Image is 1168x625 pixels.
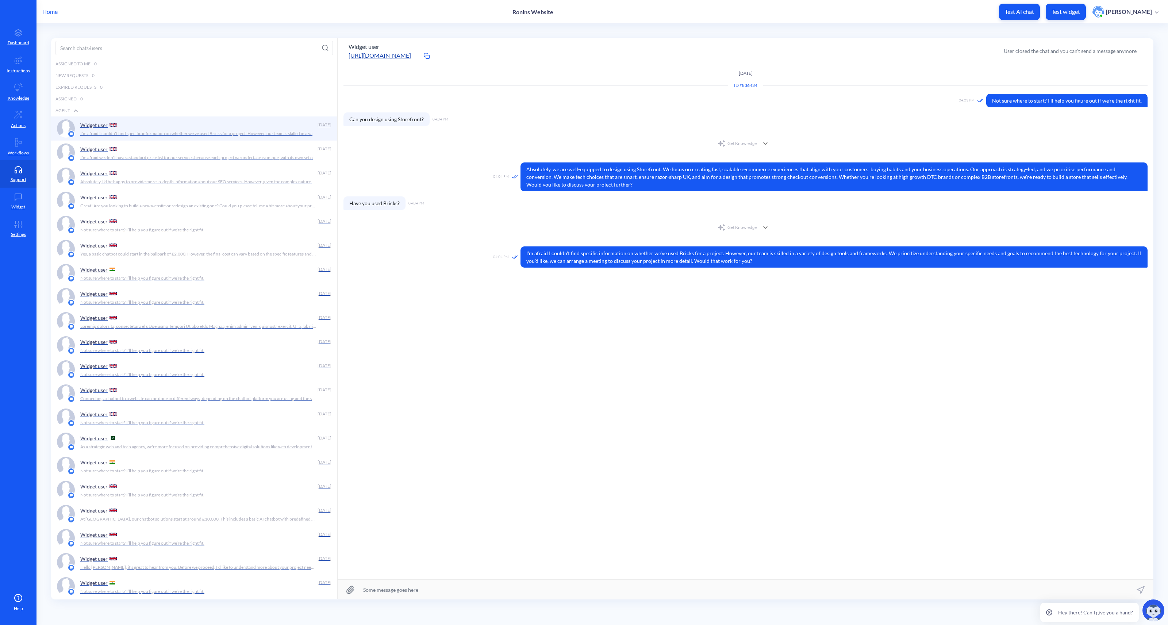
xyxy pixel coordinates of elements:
div: [DATE] [317,218,331,225]
img: GB [109,484,117,488]
img: platform icon [68,130,75,138]
input: Search chats/users [55,41,333,55]
div: Get Knowledge [343,220,1148,235]
div: Get Knowledge [717,223,757,232]
span: 04:04 PM [408,200,424,206]
div: Get Knowledge [343,136,1148,151]
img: platform icon [68,419,75,427]
span: Absolutely, we are well-equipped to design using Storefront. We focus on creating fast, scalable ... [520,162,1148,191]
div: [DATE] [317,483,331,490]
p: Widget user [80,291,108,297]
img: GB [109,340,117,344]
span: Help [14,605,23,612]
p: Widget user [80,218,108,225]
span: 04:03 PM [959,97,975,104]
a: platform iconWidget user [DATE]Not sure where to start? I’ll help you figure out if we’re the rig... [51,285,337,309]
p: Not sure where to start? I’ll help you figure out if we’re the right fit. [80,275,204,281]
div: Expired Requests [51,81,337,93]
div: [DATE] [317,338,331,345]
p: Not sure where to start? I’ll help you figure out if we’re the right fit. [80,347,204,354]
img: platform icon [68,492,75,499]
div: [DATE] [317,507,331,514]
img: platform icon [68,468,75,475]
div: [DATE] [317,122,331,128]
p: Connecting a chatbot to a website can be done in different ways, depending on the chatbot platfor... [80,395,316,402]
button: user photo[PERSON_NAME] [1089,5,1162,18]
img: platform icon [68,540,75,547]
p: Ronins Website [512,8,553,15]
div: [DATE] [317,555,331,562]
img: platform icon [68,179,75,186]
p: Widget user [80,267,108,273]
a: platform iconWidget user [DATE]Connecting a chatbot to a website can be done in different ways, d... [51,381,337,406]
p: Widget user [80,339,108,345]
div: [DATE] [317,579,331,586]
button: Test widget [1046,4,1086,20]
img: platform icon [68,516,75,523]
button: Test AI chat [999,4,1040,20]
span: 04:04 PM [433,116,448,122]
div: User closed the chat and you can’t send a message anymore [1004,47,1137,55]
p: Widget user [80,507,108,514]
img: platform icon [68,323,75,330]
span: 0 [92,72,95,79]
img: platform icon [68,444,75,451]
a: platform iconWidget user [DATE]Not sure where to start? I’ll help you figure out if we’re the rig... [51,333,337,357]
p: Not sure where to start? I’ll help you figure out if we’re the right fit. [80,588,204,595]
div: [DATE] [317,194,331,200]
p: Not sure where to start? I’ll help you figure out if we’re the right fit. [80,468,204,474]
p: Loremip dolorsita, consectetura el s Doeiusmo Tempori Utlabo etdo Magnaa, enim admini veni quisno... [80,323,316,330]
a: platform iconWidget user [DATE]Not sure where to start? I’ll help you figure out if we’re the rig... [51,357,337,381]
p: [DATE] [343,70,1148,77]
p: As a strategic web and tech agency, we're more focused on providing comprehensive digital solutio... [80,444,316,450]
p: Home [42,7,58,16]
p: I'm afraid I couldn't find specific information on whether we've used Bricks for a project. Howev... [80,130,316,137]
div: [DATE] [317,290,331,297]
span: 04:04 PM [493,174,509,180]
img: platform icon [68,588,75,595]
span: 0 [100,84,103,91]
img: platform icon [68,275,75,282]
p: Not sure where to start? I’ll help you figure out if we’re the right fit. [80,419,204,426]
img: GB [109,195,117,199]
div: Assigned [51,93,337,105]
p: Not sure where to start? I’ll help you figure out if we’re the right fit. [80,227,204,233]
a: platform iconWidget user [DATE]Absolutely, I'd be happy to provide more in-depth information abou... [51,165,337,189]
div: [DATE] [317,266,331,273]
img: GB [109,388,117,392]
button: Widget user [349,42,379,51]
a: platform iconWidget user [DATE]Great! Are you looking to build a new website or redesign an exist... [51,189,337,213]
img: IN [109,268,115,271]
a: platform iconWidget user [DATE]Not sure where to start? I’ll help you figure out if we’re the rig... [51,213,337,237]
img: GB [109,244,117,247]
img: GB [109,123,117,127]
a: platform iconWidget user [DATE]Not sure where to start? I’ll help you figure out if we’re the rig... [51,526,337,550]
img: platform icon [68,154,75,162]
img: user photo [1092,6,1104,18]
span: 0 [94,61,97,67]
p: Settings [11,231,26,238]
a: [URL][DOMAIN_NAME] [349,51,422,60]
div: [DATE] [317,435,331,441]
div: New Requests [51,70,337,81]
img: GB [109,292,117,295]
p: Test AI chat [1005,8,1034,15]
p: Widget user [80,387,108,393]
p: Not sure where to start? I’ll help you figure out if we’re the right fit. [80,540,204,547]
span: Not sure where to start? I’ll help you figure out if we’re the right fit. [986,94,1148,107]
p: Great! Are you looking to build a new website or redesign an existing one? Could you please tell ... [80,203,316,209]
a: platform iconWidget user [DATE]Not sure where to start? I’ll help you figure out if we’re the rig... [51,261,337,285]
p: At [GEOGRAPHIC_DATA], our chatbot solutions start at around £10,000. This includes a basic AI cha... [80,516,316,522]
a: platform iconWidget user [DATE]Loremip dolorsita, consectetura el s Doeiusmo Tempori Utlabo etdo ... [51,309,337,333]
a: platform iconWidget user [DATE]I'm afraid I couldn't find specific information on whether we've u... [51,116,337,141]
img: GB [109,316,117,319]
img: platform icon [68,203,75,210]
img: PK [109,436,115,440]
p: Widget user [80,532,108,538]
p: Widget [11,204,25,210]
div: Conversation ID [728,82,763,89]
img: platform icon [68,347,75,354]
img: platform icon [68,371,75,379]
p: Not sure where to start? I’ll help you figure out if we’re the right fit. [80,371,204,378]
